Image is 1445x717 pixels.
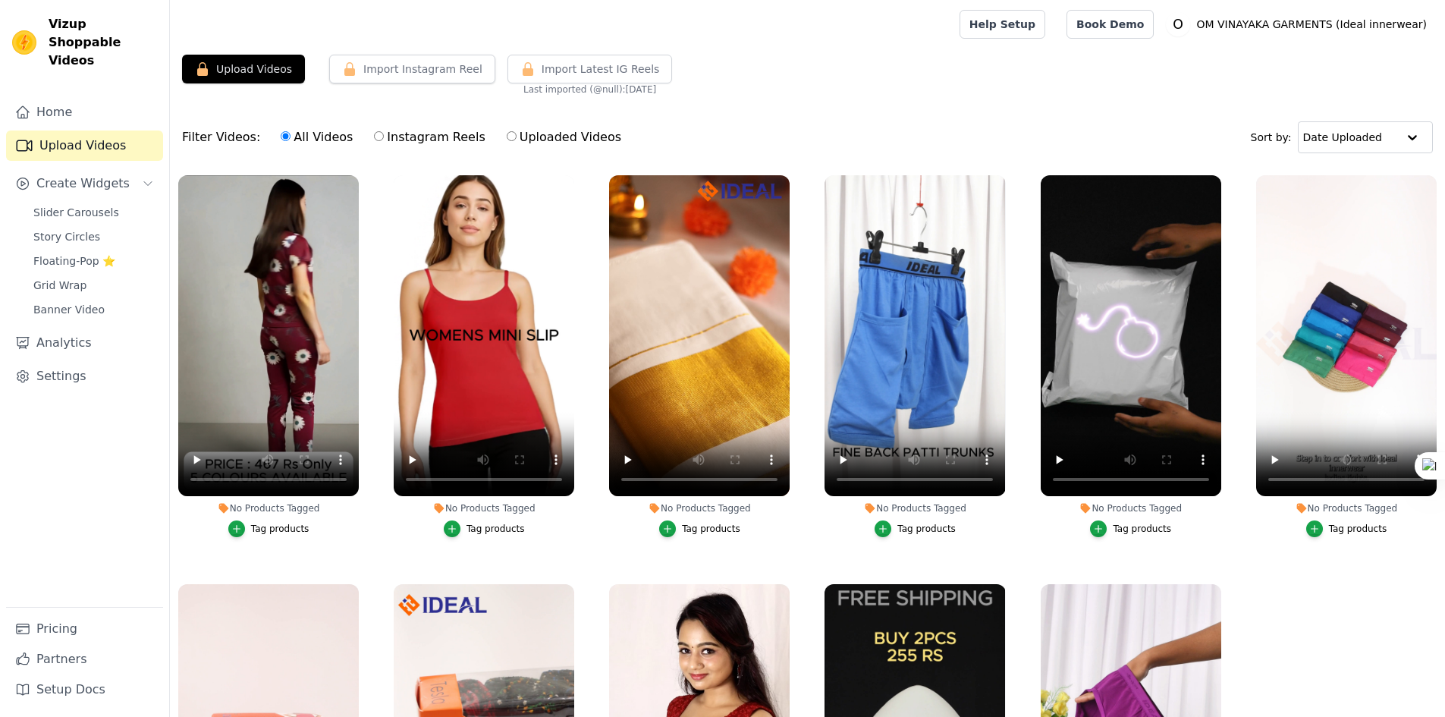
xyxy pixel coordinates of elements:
a: Book Demo [1066,10,1154,39]
a: Analytics [6,328,163,358]
label: All Videos [280,127,353,147]
label: Instagram Reels [373,127,485,147]
span: Grid Wrap [33,278,86,293]
div: Sort by: [1251,121,1434,153]
span: Story Circles [33,229,100,244]
a: Settings [6,361,163,392]
label: Uploaded Videos [506,127,622,147]
div: Tag products [1329,523,1387,535]
button: Create Widgets [6,168,163,199]
span: Slider Carousels [33,205,119,220]
span: Create Widgets [36,175,130,193]
div: No Products Tagged [1041,502,1221,514]
button: Tag products [228,520,309,537]
a: Grid Wrap [24,275,163,296]
button: O OM VINAYAKA GARMENTS (Ideal innerwear) [1166,11,1433,38]
a: Floating-Pop ⭐ [24,250,163,272]
div: No Products Tagged [178,502,359,514]
button: Import Latest IG Reels [507,55,673,83]
img: Vizup [12,30,36,55]
div: Filter Videos: [182,120,630,155]
a: Setup Docs [6,675,163,705]
p: OM VINAYAKA GARMENTS (Ideal innerwear) [1190,11,1433,38]
a: Banner Video [24,299,163,320]
input: Instagram Reels [374,131,384,141]
a: Pricing [6,614,163,644]
div: Tag products [251,523,309,535]
button: Tag products [875,520,956,537]
div: No Products Tagged [394,502,574,514]
text: O [1173,17,1184,32]
button: Tag products [1306,520,1387,537]
button: Tag products [444,520,525,537]
input: All Videos [281,131,291,141]
a: Upload Videos [6,131,163,161]
div: Tag products [682,523,740,535]
div: Tag products [466,523,525,535]
span: Import Latest IG Reels [542,61,660,77]
a: Story Circles [24,226,163,247]
input: Uploaded Videos [507,131,517,141]
button: Tag products [659,520,740,537]
a: Help Setup [960,10,1045,39]
div: No Products Tagged [609,502,790,514]
a: Slider Carousels [24,202,163,223]
button: Import Instagram Reel [329,55,495,83]
span: Banner Video [33,302,105,317]
div: Tag products [897,523,956,535]
div: No Products Tagged [825,502,1005,514]
button: Upload Videos [182,55,305,83]
span: Floating-Pop ⭐ [33,253,115,269]
div: Tag products [1113,523,1171,535]
div: No Products Tagged [1256,502,1437,514]
a: Partners [6,644,163,675]
span: Last imported (@ null ): [DATE] [523,83,656,96]
span: Vizup Shoppable Videos [49,15,157,70]
button: Tag products [1090,520,1171,537]
a: Home [6,97,163,127]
